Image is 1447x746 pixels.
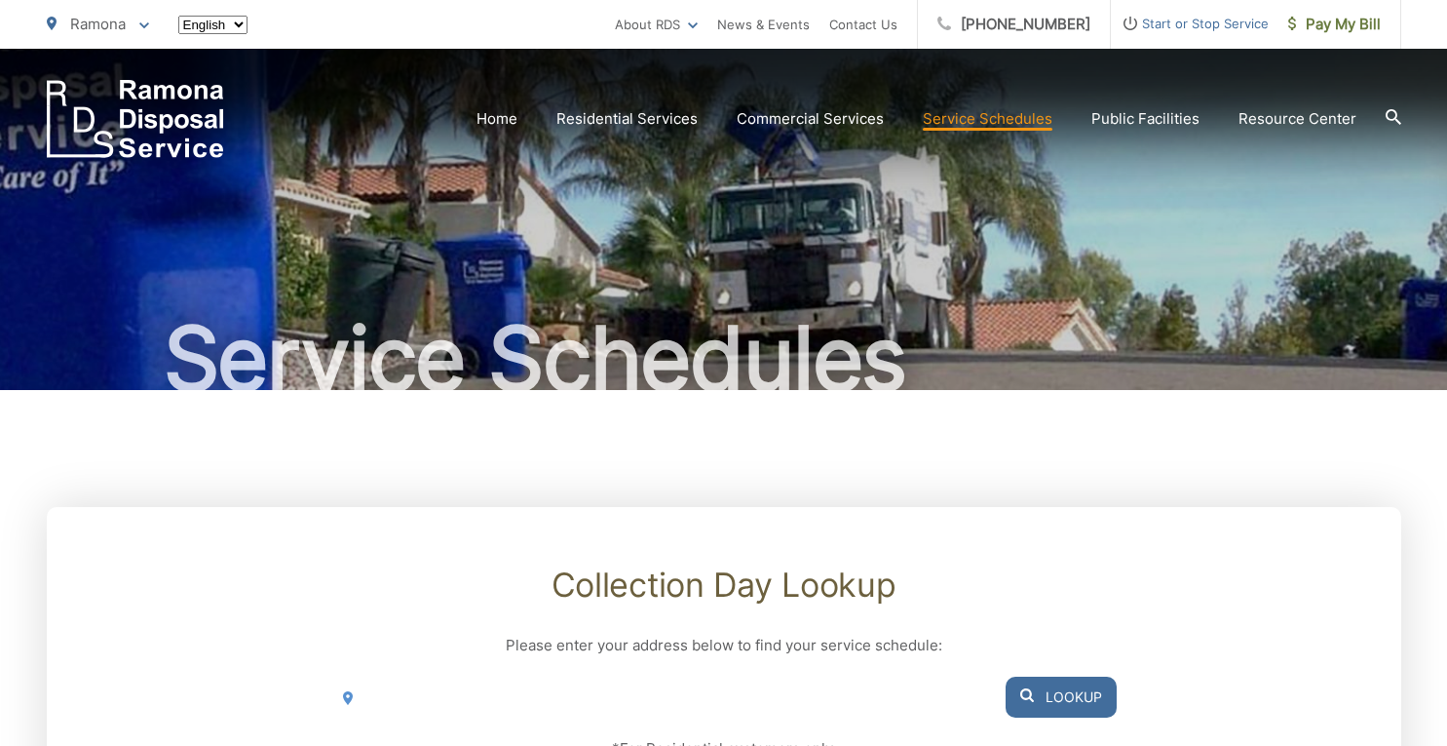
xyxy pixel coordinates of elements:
[70,15,126,33] span: Ramona
[330,634,1116,657] p: Please enter your address below to find your service schedule:
[178,16,248,34] select: Select a language
[615,13,698,36] a: About RDS
[1091,107,1199,131] a: Public Facilities
[923,107,1052,131] a: Service Schedules
[330,566,1116,605] h2: Collection Day Lookup
[717,13,810,36] a: News & Events
[476,107,517,131] a: Home
[1238,107,1356,131] a: Resource Center
[1288,13,1381,36] span: Pay My Bill
[556,107,698,131] a: Residential Services
[1006,677,1117,718] button: Lookup
[829,13,897,36] a: Contact Us
[47,80,224,158] a: EDCD logo. Return to the homepage.
[47,310,1401,408] h1: Service Schedules
[737,107,884,131] a: Commercial Services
